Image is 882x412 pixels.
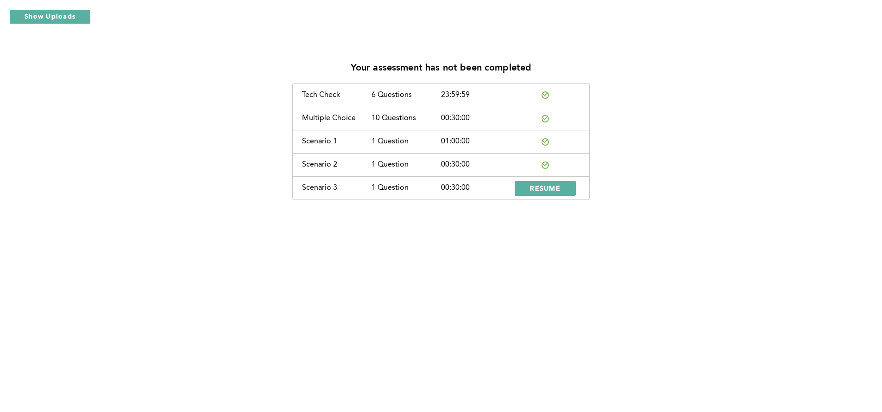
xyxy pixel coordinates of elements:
[302,137,372,146] div: Scenario 1
[302,91,372,99] div: Tech Check
[441,114,510,122] div: 00:30:00
[515,181,576,196] button: RESUME
[372,184,441,192] div: 1 Question
[302,114,372,122] div: Multiple Choice
[351,63,532,74] p: Your assessment has not been completed
[530,184,561,193] span: RESUME
[372,137,441,146] div: 1 Question
[441,184,510,192] div: 00:30:00
[9,9,91,24] button: Show Uploads
[441,161,510,169] div: 00:30:00
[372,114,441,122] div: 10 Questions
[441,137,510,146] div: 01:00:00
[302,184,372,192] div: Scenario 3
[441,91,510,99] div: 23:59:59
[372,91,441,99] div: 6 Questions
[302,161,372,169] div: Scenario 2
[372,161,441,169] div: 1 Question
